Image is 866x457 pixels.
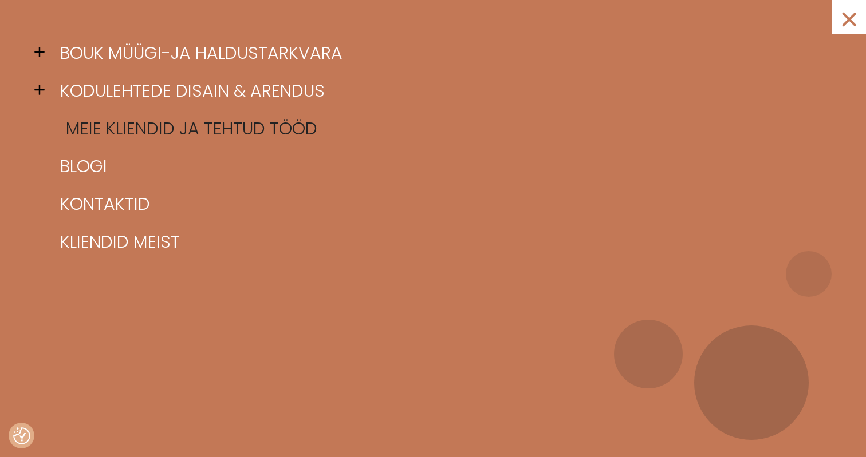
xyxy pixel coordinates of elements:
a: Kliendid meist [52,223,832,261]
a: BOUK müügi-ja haldustarkvara [52,34,832,72]
button: Nõusolekueelistused [13,427,30,444]
img: Revisit consent button [13,427,30,444]
a: Kodulehtede disain & arendus [52,72,832,110]
a: Meie kliendid ja tehtud tööd [57,110,837,148]
a: Blogi [52,148,832,185]
a: Kontaktid [52,185,832,223]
